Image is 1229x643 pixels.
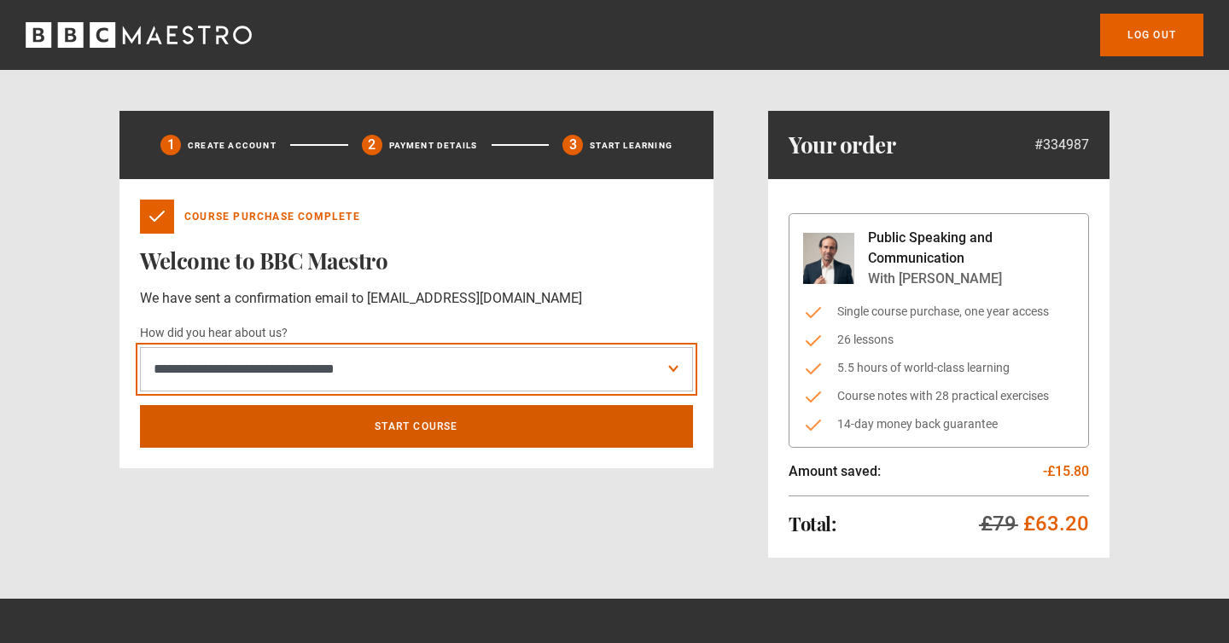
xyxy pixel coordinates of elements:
[803,303,1075,321] li: Single course purchase, one year access
[160,135,181,155] div: 1
[140,323,288,344] label: How did you hear about us?
[868,269,1075,289] p: With [PERSON_NAME]
[562,135,583,155] div: 3
[1034,135,1089,155] p: #334987
[188,139,277,152] p: Create Account
[1043,461,1089,482] p: -£15.80
[789,513,836,534] h2: Total:
[140,288,693,309] p: We have sent a confirmation email to [EMAIL_ADDRESS][DOMAIN_NAME]
[803,387,1075,405] li: Course notes with 28 practical exercises
[1100,14,1203,56] a: Log out
[789,461,881,482] p: Amount saved:
[868,228,1075,269] p: Public Speaking and Communication
[140,405,693,448] a: Start course
[803,331,1075,349] li: 26 lessons
[26,22,252,48] svg: BBC Maestro
[1023,510,1089,537] p: £63.20
[140,247,693,275] h1: Welcome to BBC Maestro
[362,135,382,155] div: 2
[803,359,1075,377] li: 5.5 hours of world-class learning
[803,415,1075,433] li: 14-day money back guarantee
[981,510,1016,537] p: £79
[789,131,895,159] h1: Your order
[184,209,360,224] p: Course Purchase Complete
[389,139,478,152] p: Payment details
[590,139,673,152] p: Start learning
